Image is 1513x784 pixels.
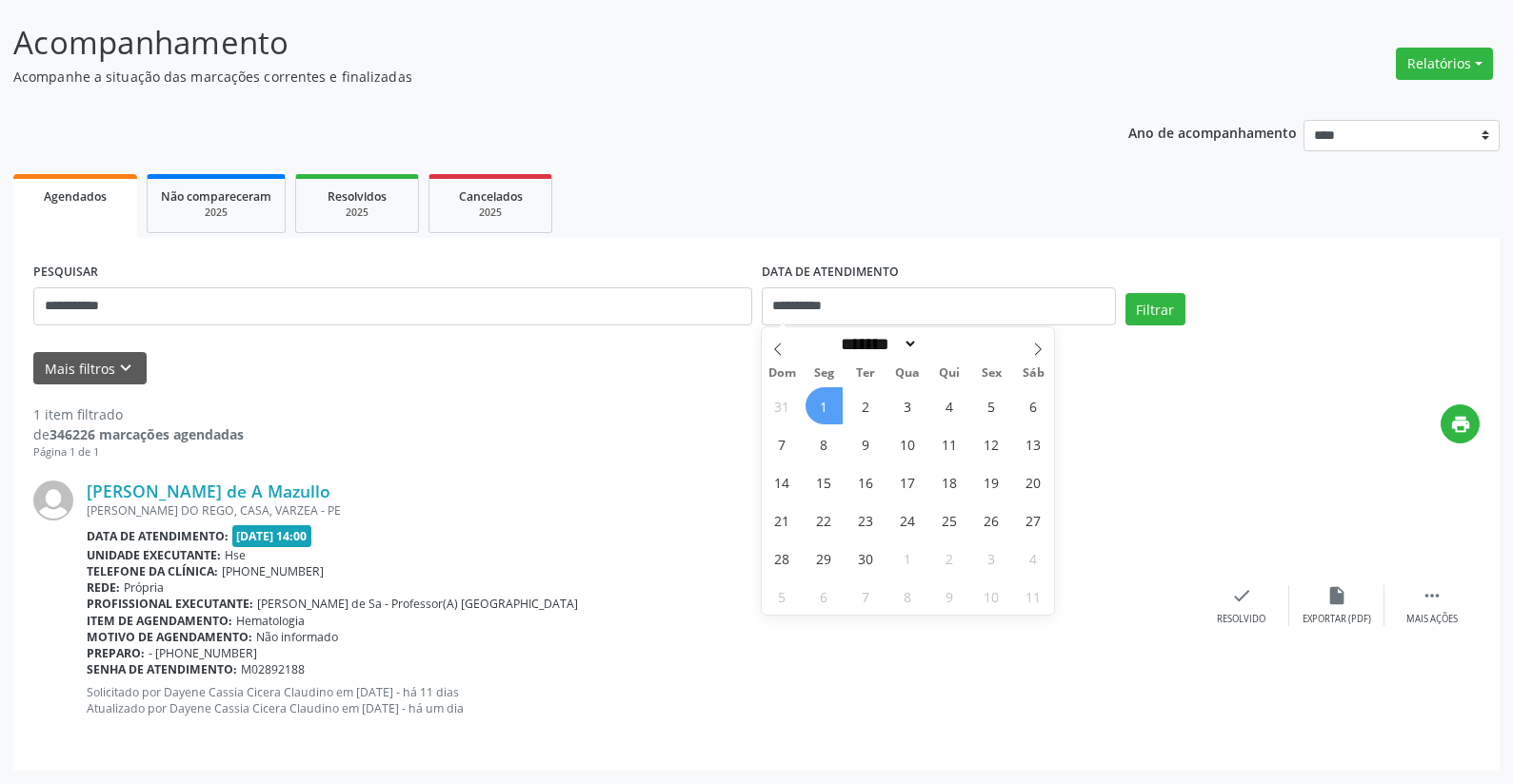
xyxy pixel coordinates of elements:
[236,613,305,629] span: Hematologia
[806,463,843,500] span: Setembro 15, 2025
[149,645,257,661] span: - [PHONE_NUMBER]
[50,425,244,443] strong: 346226 marcações agendadas
[973,578,1010,615] span: Outubro 10, 2025
[847,539,885,577] span: Setembro 30, 2025
[222,563,324,579] span: [PHONE_NUMBER]
[161,188,271,205] span: Não compareceram
[225,547,246,563] span: Hse
[328,188,387,205] span: Resolvidos
[835,334,919,354] select: Month
[87,684,1194,716] p: Solicitado por Dayene Cassia Cicera Claudino em [DATE] - há 11 dias Atualizado por Dayene Cassia ...
[764,425,801,462] span: Setembro 7, 2025
[87,502,1194,519] div: [PERSON_NAME] DO REGO, CASA, VARZEA - PE
[161,206,271,220] div: 2025
[973,501,1010,539] span: Setembro 26, 2025
[33,352,147,385] button: Mais filtroskeyboard_arrow_down
[443,206,538,220] div: 2025
[241,661,305,677] span: M02892188
[847,501,885,539] span: Setembro 23, 2025
[1012,367,1054,380] span: Sáb
[459,188,523,205] span: Cancelados
[847,578,885,615] span: Outubro 7, 2025
[931,578,968,615] span: Outubro 9, 2025
[889,425,926,462] span: Setembro 10, 2025
[1015,501,1052,539] span: Setembro 27, 2025
[1217,613,1265,626] div: Resolvido
[33,404,244,424] div: 1 item filtrado
[13,67,1054,87] p: Acompanhe a situação das marcações correntes e finalizadas
[1015,578,1052,615] span: Outubro 11, 2025
[931,463,968,500] span: Setembro 18, 2025
[87,629,252,645] b: Motivo de agendamento:
[889,387,926,424] span: Setembro 3, 2025
[1125,293,1185,325] button: Filtrar
[931,425,968,462] span: Setembro 11, 2025
[1450,414,1471,435] i: print
[87,563,218,579] b: Telefone da clínica:
[232,525,312,547] span: [DATE] 14:00
[806,425,843,462] span: Setembro 8, 2025
[803,367,845,380] span: Seg
[764,501,801,539] span: Setembro 21, 2025
[847,425,885,462] span: Setembro 9, 2025
[33,444,244,461] div: Página 1 de 1
[762,367,804,380] span: Dom
[762,258,899,287] label: DATA DE ATENDIMENTO
[806,539,843,577] span: Setembro 29, 2025
[1015,539,1052,577] span: Outubro 4, 2025
[931,501,968,539] span: Setembro 25, 2025
[87,480,330,501] a: [PERSON_NAME] de A Mazullo
[124,579,164,596] span: Própria
[256,629,338,645] span: Não informado
[1422,585,1443,606] i: 
[1015,387,1052,424] span: Setembro 6, 2025
[931,539,968,577] span: Outubro 2, 2025
[886,367,928,380] span: Qua
[847,463,885,500] span: Setembro 16, 2025
[87,661,237,677] b: Senha de atendimento:
[806,501,843,539] span: Setembro 22, 2025
[1326,585,1347,606] i: insert_drive_file
[87,579,120,596] b: Rede:
[87,613,232,629] b: Item de agendamento:
[1015,463,1052,500] span: Setembro 20, 2025
[889,578,926,615] span: Outubro 8, 2025
[973,463,1010,500] span: Setembro 19, 2025
[1396,48,1493,80] button: Relatórios
[845,367,886,380] span: Ter
[764,578,801,615] span: Outubro 5, 2025
[13,19,1054,67] p: Acompanhamento
[1015,425,1052,462] span: Setembro 13, 2025
[973,539,1010,577] span: Outubro 3, 2025
[764,387,801,424] span: Agosto 31, 2025
[87,547,221,563] b: Unidade executante:
[764,463,801,500] span: Setembro 14, 2025
[889,463,926,500] span: Setembro 17, 2025
[847,387,885,424] span: Setembro 2, 2025
[806,387,843,424] span: Setembro 1, 2025
[764,539,801,577] span: Setembro 28, 2025
[928,367,970,380] span: Qui
[889,539,926,577] span: Outubro 1, 2025
[973,387,1010,424] span: Setembro 5, 2025
[257,596,578,612] span: [PERSON_NAME] de Sa - Professor(A) [GEOGRAPHIC_DATA]
[87,645,145,661] b: Preparo:
[115,358,136,379] i: keyboard_arrow_down
[1441,404,1480,443] button: print
[33,480,73,520] img: img
[1406,613,1458,626] div: Mais ações
[87,596,253,612] b: Profissional executante:
[87,528,229,544] b: Data de atendimento:
[44,188,107,205] span: Agendados
[309,206,405,220] div: 2025
[806,578,843,615] span: Outubro 6, 2025
[33,258,98,287] label: PESQUISAR
[970,367,1012,380] span: Sex
[889,501,926,539] span: Setembro 24, 2025
[1231,585,1252,606] i: check
[1303,613,1371,626] div: Exportar (PDF)
[918,334,981,354] input: Year
[931,387,968,424] span: Setembro 4, 2025
[973,425,1010,462] span: Setembro 12, 2025
[33,424,244,444] div: de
